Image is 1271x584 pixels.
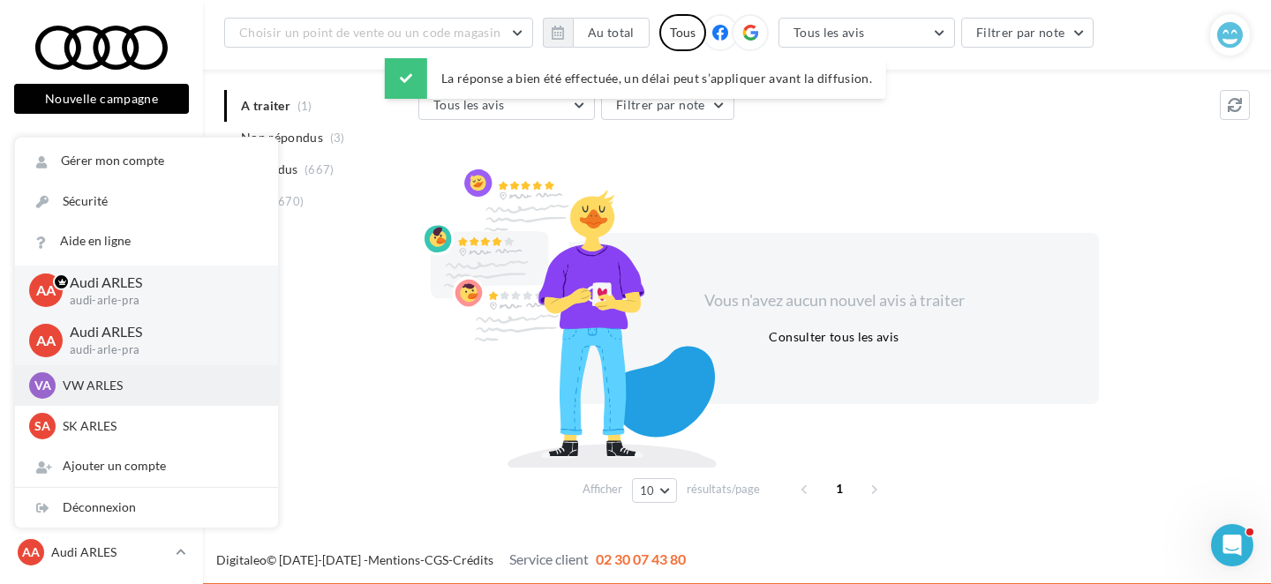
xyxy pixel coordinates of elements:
a: Gérer mon compte [15,141,278,181]
span: Choisir un point de vente ou un code magasin [239,25,500,40]
button: Tous les avis [778,18,955,48]
span: Non répondus [241,129,323,146]
button: 10 [632,478,677,503]
button: Filtrer par note [961,18,1094,48]
a: Médiathèque [11,317,192,354]
a: CGS [425,552,448,567]
p: audi-arle-pra [70,342,250,358]
span: Afficher [583,481,622,498]
a: Aide en ligne [15,221,278,261]
a: Sécurité [15,182,278,221]
a: Mentions [368,552,420,567]
button: Au total [543,18,650,48]
a: Boîte de réception [11,183,192,221]
span: Service client [509,550,589,567]
button: Nouvelle campagne [14,84,189,114]
p: VW ARLES [63,377,257,394]
p: Audi ARLES [70,273,250,293]
span: (670) [275,194,305,208]
span: Tous les avis [793,25,865,40]
a: Opérations [11,139,192,176]
a: Campagnes [11,273,192,310]
span: © [DATE]-[DATE] - - - [216,552,686,567]
p: Audi ARLES [51,543,169,561]
a: AA Audi ARLES [14,535,189,569]
span: AA [36,281,56,301]
div: La réponse a bien été effectuée, un délai peut s’appliquer avant la diffusion. [385,58,886,99]
span: AA [22,543,40,561]
div: Ajouter un compte [15,446,278,486]
button: Au total [573,18,650,48]
p: Audi ARLES [70,322,250,342]
p: audi-arle-pra [70,293,250,309]
span: SA [34,417,50,435]
span: résultats/page [687,481,760,498]
span: 10 [640,483,655,498]
div: Tous [659,14,706,51]
div: Déconnexion [15,488,278,528]
a: Visibilité en ligne [11,228,192,266]
span: AA [36,330,56,350]
span: (667) [305,162,335,176]
iframe: Intercom live chat [1211,524,1253,566]
span: VA [34,377,51,394]
span: 02 30 07 43 80 [596,550,686,567]
span: (3) [330,131,345,145]
button: Choisir un point de vente ou un code magasin [224,18,533,48]
button: Consulter tous les avis [762,326,906,348]
a: Digitaleo [216,552,267,567]
a: AFFICHAGE PRESSE MD [11,360,192,412]
a: Crédits [453,552,493,567]
span: 1 [825,475,854,503]
p: SK ARLES [63,417,257,435]
div: Vous n'avez aucun nouvel avis à traiter [682,289,986,312]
